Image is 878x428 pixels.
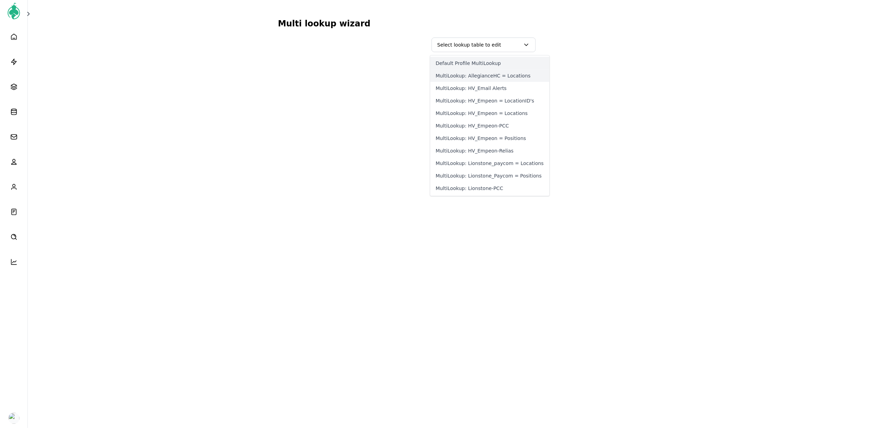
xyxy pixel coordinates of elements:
[278,17,689,31] h3: Multi lookup wizard
[430,170,549,182] button: MultiLookup: Lionstone_Paycom = Positions
[6,3,22,19] img: AccessGenie Logo
[430,94,549,107] button: MultiLookup: HV_Empeon = LocationID's
[430,55,550,196] div: Select lookup table to edit
[437,41,520,48] span: Select lookup table to edit
[430,132,549,145] button: MultiLookup: HV_Empeon = Positions
[430,57,549,69] button: Default Profile MultiLookup
[430,157,549,170] button: MultiLookup: Lionstone_paycom = Locations
[430,120,549,132] button: MultiLookup: HV_Empeon-PCC
[430,145,549,157] button: MultiLookup: HV_Empeon-Relias
[430,69,549,82] button: MultiLookup: AllegianceHC = Locations
[432,38,536,52] button: Select lookup table to edit
[430,82,549,94] button: MultiLookup: HV_Email Alerts
[430,182,549,195] button: MultiLookup: Lionstone-PCC
[430,107,549,120] button: MultiLookup: HV_Empeon = Locations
